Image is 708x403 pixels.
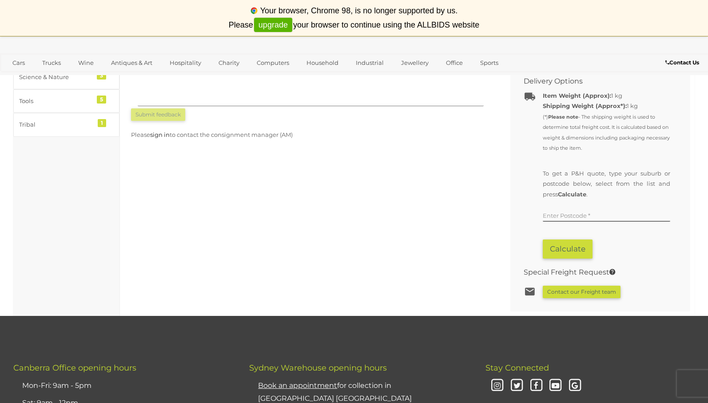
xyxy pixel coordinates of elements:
[98,119,106,127] div: 1
[440,56,469,70] a: Office
[72,56,99,70] a: Wine
[543,102,627,109] strong: Shipping Weight (Approx*):
[36,56,67,70] a: Trucks
[150,131,170,138] a: sign in
[258,381,412,403] a: Book an appointmentfor collection in [GEOGRAPHIC_DATA] [GEOGRAPHIC_DATA]
[13,363,136,373] span: Canberra Office opening hours
[13,113,119,136] a: Tribal 1
[524,268,664,276] h2: Special Freight Request
[474,56,504,70] a: Sports
[19,120,92,130] div: Tribal
[548,114,578,120] strong: Please note
[524,77,664,85] h2: Delivery Options
[249,363,387,373] span: Sydney Warehouse opening hours
[543,239,593,259] button: Calculate
[13,89,119,113] a: Tools 5
[131,108,185,121] button: Submit feedback
[20,377,227,395] li: Mon-Fri: 9am - 5pm
[19,96,92,106] div: Tools
[254,18,292,32] a: upgrade
[543,286,620,298] button: Contact our Freight team
[105,56,158,70] a: Antiques & Art
[97,96,106,104] div: 5
[258,381,337,390] u: Book an appointment
[543,168,670,200] p: To get a P&H quote, type your suburb or postcode below, select from the list and press .
[13,65,119,89] a: Science & Nature 3
[350,56,390,70] a: Industrial
[529,378,544,394] i: Facebook
[97,72,106,80] div: 3
[7,70,81,85] a: [GEOGRAPHIC_DATA]
[485,363,549,373] span: Stay Connected
[543,114,670,151] small: (*) - The shipping weight is used to determine total freight cost. It is calculated based on weig...
[395,56,434,70] a: Jewellery
[19,72,92,82] div: Science & Nature
[548,378,564,394] i: Youtube
[543,91,670,101] div: 1 kg
[251,56,295,70] a: Computers
[301,56,344,70] a: Household
[665,59,699,66] b: Contact Us
[543,101,670,153] div: 1 kg
[164,56,207,70] a: Hospitality
[558,191,586,198] b: Calculate
[213,56,245,70] a: Charity
[131,130,490,140] p: Please to contact the consignment manager (AM)
[665,58,701,68] a: Contact Us
[509,378,525,394] i: Twitter
[567,378,583,394] i: Google
[543,92,611,99] b: Item Weight (Approx):
[7,56,31,70] a: Cars
[490,378,505,394] i: Instagram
